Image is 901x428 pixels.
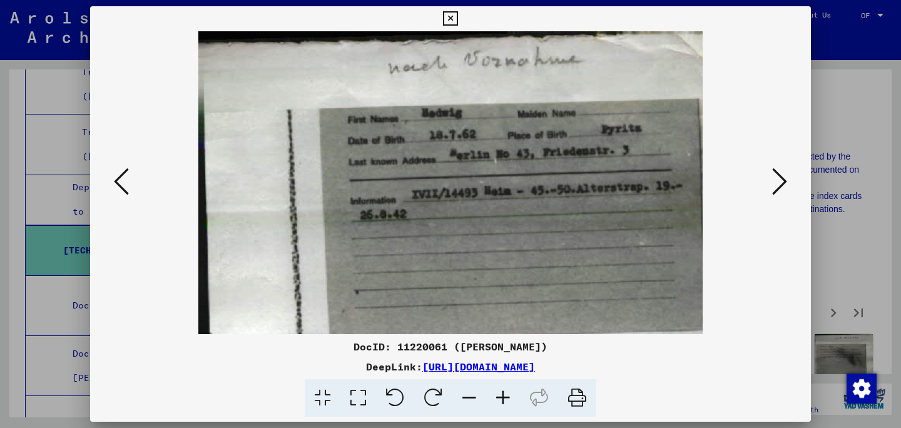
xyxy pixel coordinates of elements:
[422,360,535,373] a: [URL][DOMAIN_NAME]
[366,360,422,373] font: DeepLink:
[354,340,547,353] font: DocID: 11220061 ([PERSON_NAME])
[847,374,877,404] img: Change consent
[133,31,768,334] img: 001.jpg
